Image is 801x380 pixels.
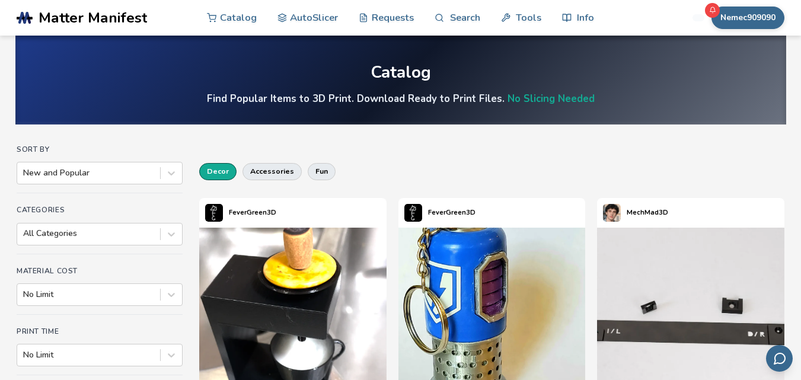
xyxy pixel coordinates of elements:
[17,145,183,154] h4: Sort By
[23,290,25,299] input: No Limit
[242,163,302,180] button: accessories
[199,198,282,228] a: FeverGreen3D's profileFeverGreen3D
[17,206,183,214] h4: Categories
[23,229,25,238] input: All Categories
[398,198,481,228] a: FeverGreen3D's profileFeverGreen3D
[207,92,595,106] h4: Find Popular Items to 3D Print. Download Ready to Print Files.
[17,267,183,275] h4: Material Cost
[199,163,237,180] button: decor
[371,63,431,82] div: Catalog
[229,206,276,219] p: FeverGreen3D
[508,92,595,106] a: No Slicing Needed
[39,9,147,26] span: Matter Manifest
[23,168,25,178] input: New and Popular
[766,345,793,372] button: Send feedback via email
[205,204,223,222] img: FeverGreen3D's profile
[23,350,25,360] input: No Limit
[428,206,476,219] p: FeverGreen3D
[711,7,784,29] button: Nemec909090
[603,204,621,222] img: MechMad3D's profile
[308,163,336,180] button: fun
[404,204,422,222] img: FeverGreen3D's profile
[597,198,674,228] a: MechMad3D's profileMechMad3D
[17,327,183,336] h4: Print Time
[627,206,668,219] p: MechMad3D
